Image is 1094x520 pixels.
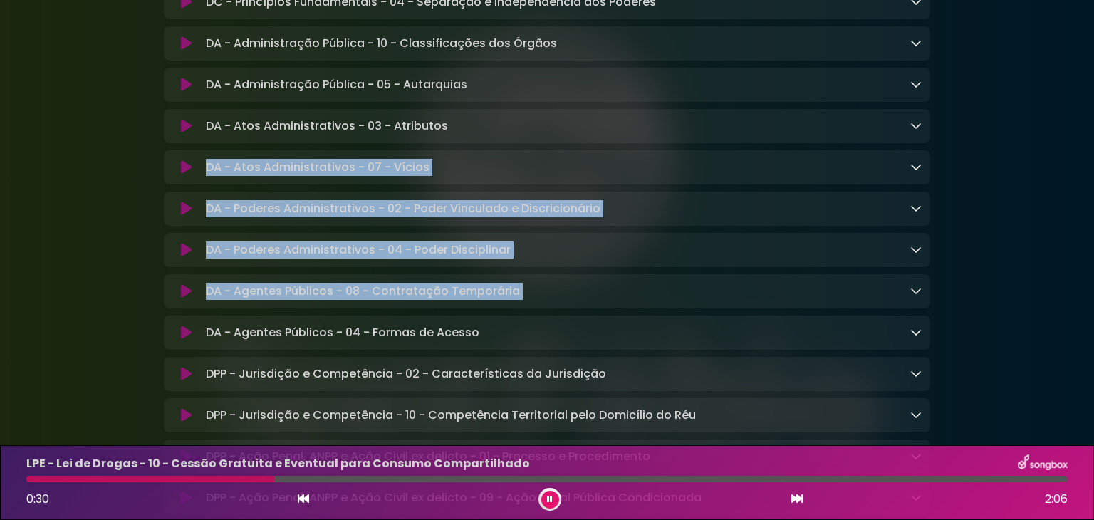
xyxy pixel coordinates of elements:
[206,283,520,300] p: DA - Agentes Públicos - 08 - Contratação Temporária
[206,407,696,424] p: DPP - Jurisdição e Competência - 10 - Competência Territorial pelo Domicílio do Réu
[206,365,606,383] p: DPP - Jurisdição e Competência - 02 - Características da Jurisdição
[206,200,600,217] p: DA - Poderes Administrativos - 02 - Poder Vinculado e Discricionário
[26,455,530,472] p: LPE - Lei de Drogas - 10 - Cessão Gratuita e Eventual para Consumo Compartilhado
[26,491,49,507] span: 0:30
[206,324,479,341] p: DA - Agentes Públicos - 04 - Formas de Acesso
[206,241,511,259] p: DA - Poderes Administrativos - 04 - Poder Disciplinar
[1045,491,1068,508] span: 2:06
[206,35,557,52] p: DA - Administração Pública - 10 - Classificações dos Órgãos
[206,159,429,176] p: DA - Atos Administrativos - 07 - Vícios
[206,76,467,93] p: DA - Administração Pública - 05 - Autarquias
[1018,454,1068,473] img: songbox-logo-white.png
[206,118,448,135] p: DA - Atos Administrativos - 03 - Atributos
